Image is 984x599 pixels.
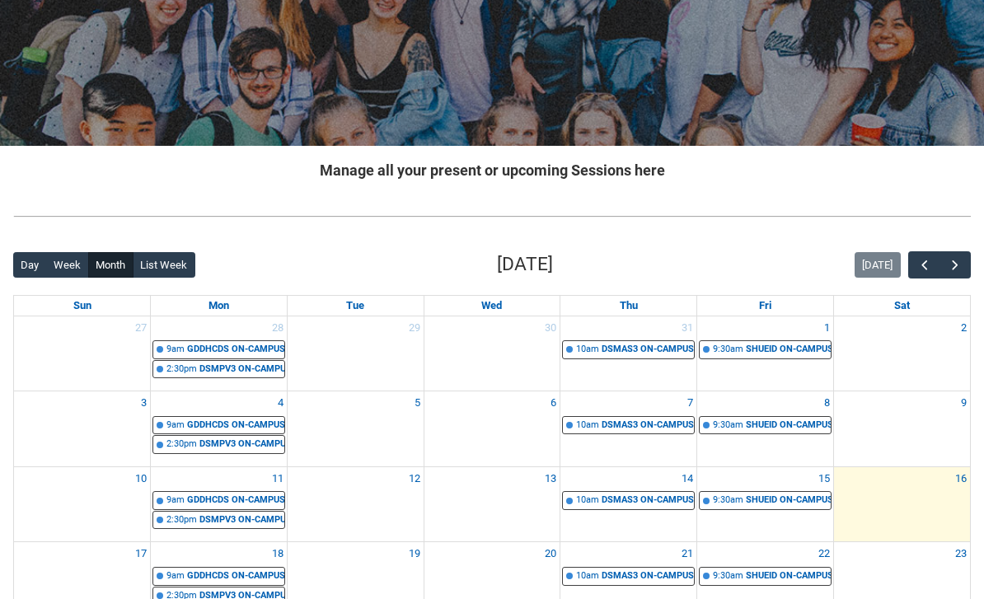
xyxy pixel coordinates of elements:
div: SHUEID ON-CAMPUS User Experience & Interface Design | Studio 9 ([PERSON_NAME]. L1) (capacity x20p... [746,569,831,583]
td: Go to August 7, 2025 [560,391,697,467]
a: Go to August 9, 2025 [958,391,970,414]
div: SHUEID ON-CAMPUS User Experience & Interface Design | Studio 9 ([PERSON_NAME]. L1) (capacity x20p... [746,343,831,357]
div: GDDHCDS ON-CAMPUS Human Centred Design | Studio 6 ([PERSON_NAME][GEOGRAPHIC_DATA].) (capacity x32... [187,569,284,583]
div: DSMAS3 ON-CAMPUS Audio Storytelling STAGE 4 | Studio 11 ([PERSON_NAME]. L1) (capacity xppl) | [PE... [602,494,694,508]
a: Go to August 3, 2025 [138,391,150,414]
td: Go to August 13, 2025 [424,466,560,542]
a: Go to August 11, 2025 [269,467,287,490]
button: Previous Month [908,251,939,278]
a: Go to August 21, 2025 [678,542,696,565]
a: Go to August 22, 2025 [815,542,833,565]
td: Go to August 1, 2025 [697,316,834,391]
td: Go to August 8, 2025 [697,391,834,467]
div: 10am [576,343,599,357]
a: Saturday [891,296,913,316]
button: List Week [133,252,195,278]
a: Go to August 6, 2025 [547,391,560,414]
h2: [DATE] [497,250,553,278]
div: SHUEID ON-CAMPUS User Experience & Interface Design | Studio 9 ([PERSON_NAME]. L1) (capacity x20p... [746,494,831,508]
div: 2:30pm [166,513,197,527]
a: Go to August 20, 2025 [541,542,560,565]
td: Go to August 9, 2025 [833,391,970,467]
a: Go to August 1, 2025 [821,316,833,339]
div: GDDHCDS ON-CAMPUS Human Centred Design | Studio 6 ([PERSON_NAME][GEOGRAPHIC_DATA].) (capacity x32... [187,419,284,433]
h2: Manage all your present or upcoming Sessions here [13,159,971,181]
div: DSMPV3 ON-CAMPUS Video Production STAGE 3 | Studio 10 ([PERSON_NAME][GEOGRAPHIC_DATA] L1) (capaci... [199,513,284,527]
td: Go to August 3, 2025 [14,391,151,467]
a: Go to July 31, 2025 [678,316,696,339]
button: Week [46,252,89,278]
a: Go to August 7, 2025 [684,391,696,414]
a: Go to August 4, 2025 [274,391,287,414]
a: Go to August 13, 2025 [541,467,560,490]
div: DSMPV3 ON-CAMPUS Video Production STAGE 3 | Studio 10 ([PERSON_NAME][GEOGRAPHIC_DATA] L1) (capaci... [199,363,284,377]
td: Go to August 16, 2025 [833,466,970,542]
div: DSMPV3 ON-CAMPUS Video Production STAGE 3 | Studio 10 ([PERSON_NAME][GEOGRAPHIC_DATA] L1) (capaci... [199,438,284,452]
td: Go to August 5, 2025 [287,391,424,467]
a: Monday [205,296,232,316]
button: Next Month [939,251,971,278]
div: 9am [166,494,185,508]
a: Go to August 2, 2025 [958,316,970,339]
div: DSMAS3 ON-CAMPUS Audio Storytelling STAGE 4 | Studio 11 ([PERSON_NAME]. L1) (capacity xppl) | [PE... [602,569,694,583]
button: [DATE] [855,252,901,278]
div: 9:30am [713,419,743,433]
td: Go to August 12, 2025 [287,466,424,542]
a: Go to August 8, 2025 [821,391,833,414]
div: SHUEID ON-CAMPUS User Experience & Interface Design | Studio 9 ([PERSON_NAME]. L1) (capacity x20p... [746,419,831,433]
div: 9am [166,569,185,583]
td: Go to August 4, 2025 [151,391,288,467]
a: Thursday [616,296,641,316]
button: Day [13,252,47,278]
div: 9:30am [713,343,743,357]
a: Tuesday [343,296,368,316]
td: Go to July 29, 2025 [287,316,424,391]
a: Go to August 19, 2025 [405,542,424,565]
a: Go to August 18, 2025 [269,542,287,565]
td: Go to July 27, 2025 [14,316,151,391]
div: 9am [166,343,185,357]
td: Go to August 6, 2025 [424,391,560,467]
a: Go to August 10, 2025 [132,467,150,490]
a: Friday [756,296,775,316]
div: 2:30pm [166,363,197,377]
a: Go to July 28, 2025 [269,316,287,339]
a: Sunday [70,296,95,316]
div: 9:30am [713,569,743,583]
button: Month [88,252,134,278]
a: Go to July 29, 2025 [405,316,424,339]
div: 9:30am [713,494,743,508]
div: DSMAS3 ON-CAMPUS Audio Storytelling STAGE 4 | Studio 11 ([PERSON_NAME]. L1) (capacity xppl) | [PE... [602,419,694,433]
td: Go to August 10, 2025 [14,466,151,542]
div: GDDHCDS ON-CAMPUS Human Centred Design | Studio 6 ([PERSON_NAME][GEOGRAPHIC_DATA].) (capacity x32... [187,494,284,508]
a: Go to August 15, 2025 [815,467,833,490]
td: Go to July 30, 2025 [424,316,560,391]
div: DSMAS3 ON-CAMPUS Audio Storytelling STAGE 4 | Studio 11 ([PERSON_NAME]. L1) (capacity xppl) | [PE... [602,343,694,357]
div: 10am [576,569,599,583]
a: Go to August 14, 2025 [678,467,696,490]
img: REDU_GREY_LINE [13,208,971,225]
div: 10am [576,419,599,433]
td: Go to August 14, 2025 [560,466,697,542]
td: Go to August 2, 2025 [833,316,970,391]
div: 9am [166,419,185,433]
div: 2:30pm [166,438,197,452]
a: Go to August 12, 2025 [405,467,424,490]
td: Go to July 28, 2025 [151,316,288,391]
a: Go to July 30, 2025 [541,316,560,339]
a: Wednesday [478,296,505,316]
a: Go to August 23, 2025 [952,542,970,565]
td: Go to August 11, 2025 [151,466,288,542]
a: Go to August 17, 2025 [132,542,150,565]
td: Go to August 15, 2025 [697,466,834,542]
div: GDDHCDS ON-CAMPUS Human Centred Design | Studio 6 ([PERSON_NAME][GEOGRAPHIC_DATA].) (capacity x32... [187,343,284,357]
a: Go to July 27, 2025 [132,316,150,339]
td: Go to July 31, 2025 [560,316,697,391]
div: 10am [576,494,599,508]
a: Go to August 16, 2025 [952,467,970,490]
a: Go to August 5, 2025 [411,391,424,414]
